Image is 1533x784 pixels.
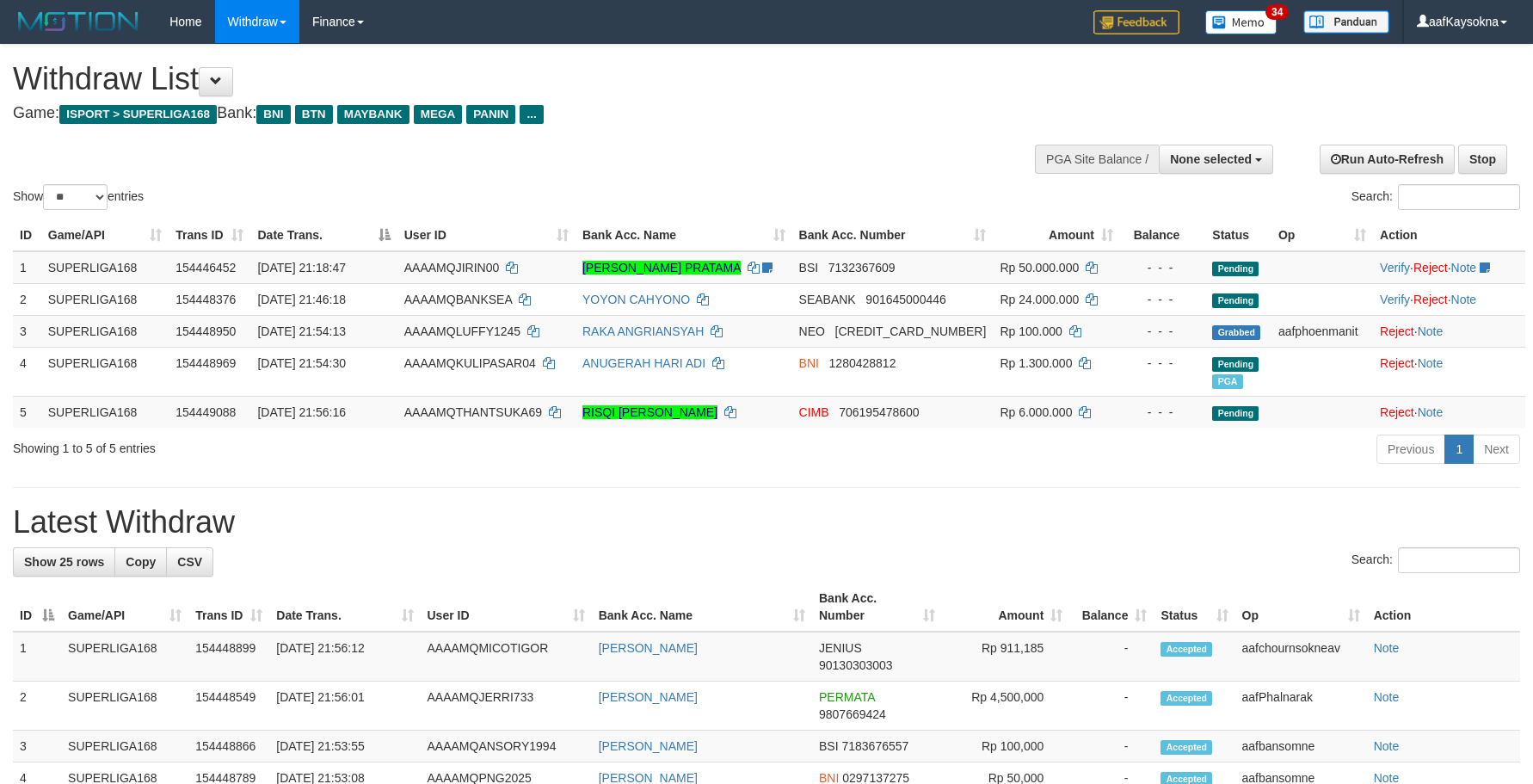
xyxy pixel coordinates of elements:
[1458,145,1507,174] a: Stop
[1000,324,1062,338] span: Rp 100.000
[819,658,893,672] span: Copy 90130303003 to clipboard
[41,251,169,284] td: SUPERLIGA168
[1212,406,1259,421] span: Pending
[1303,10,1389,34] img: panduan.png
[1351,184,1520,210] label: Search:
[188,731,269,762] td: 154448866
[993,219,1120,251] th: Amount: activate to sort column ascending
[1127,355,1198,372] div: - - -
[421,731,592,762] td: AAAAMQANSORY1994
[835,324,987,338] span: Copy 5859459116730044 to clipboard
[1035,145,1159,174] div: PGA Site Balance /
[421,632,592,682] td: AAAAMQMICOTIGOR
[799,324,825,338] span: NEO
[1000,261,1079,275] span: Rp 50.000.000
[819,690,875,704] span: PERMATA
[1069,731,1154,762] td: -
[1398,184,1520,210] input: Search:
[1373,219,1525,251] th: Action
[188,632,269,682] td: 154448899
[61,731,188,762] td: SUPERLIGA168
[942,682,1069,731] td: Rp 4,500,000
[839,405,919,419] span: Copy 706195478600 to clipboard
[41,347,169,396] td: SUPERLIGA168
[1235,731,1367,762] td: aafbansomne
[1205,10,1277,34] img: Button%20Memo.svg
[269,682,420,731] td: [DATE] 21:56:01
[404,324,520,338] span: AAAAMQLUFFY1245
[61,682,188,731] td: SUPERLIGA168
[1154,583,1234,632] th: Status: activate to sort column ascending
[1127,259,1198,276] div: - - -
[41,219,169,251] th: Game/API: activate to sort column ascending
[1212,374,1242,389] span: Marked by aafchhiseyha
[13,184,144,210] label: Show entries
[1161,740,1212,755] span: Accepted
[257,293,345,306] span: [DATE] 21:46:18
[269,632,420,682] td: [DATE] 21:56:12
[1127,404,1198,421] div: - - -
[404,356,536,370] span: AAAAMQKULIPASAR04
[1374,690,1400,704] a: Note
[1212,357,1259,372] span: Pending
[819,739,839,753] span: BSI
[188,682,269,731] td: 154448549
[1373,396,1525,428] td: ·
[13,315,41,347] td: 3
[1069,632,1154,682] td: -
[1170,152,1252,166] span: None selected
[166,547,213,577] a: CSV
[1212,262,1259,276] span: Pending
[1159,145,1273,174] button: None selected
[582,261,741,275] a: [PERSON_NAME] PRATAMA
[13,731,61,762] td: 3
[592,583,812,632] th: Bank Acc. Name: activate to sort column ascending
[799,261,819,275] span: BSI
[1235,583,1367,632] th: Op: activate to sort column ascending
[520,105,543,124] span: ...
[13,105,1005,122] h4: Game: Bank:
[582,356,705,370] a: ANUGERAH HARI ADI
[397,219,576,251] th: User ID: activate to sort column ascending
[799,356,819,370] span: BNI
[175,356,236,370] span: 154448969
[1367,583,1520,632] th: Action
[812,583,942,632] th: Bank Acc. Number: activate to sort column ascending
[1212,325,1260,340] span: Grabbed
[421,583,592,632] th: User ID: activate to sort column ascending
[13,9,144,34] img: MOTION_logo.png
[1351,547,1520,573] label: Search:
[1373,251,1525,284] td: · ·
[250,219,397,251] th: Date Trans.: activate to sort column descending
[1161,691,1212,706] span: Accepted
[799,405,829,419] span: CIMB
[257,261,345,275] span: [DATE] 21:18:47
[819,641,862,655] span: JENIUS
[1418,324,1444,338] a: Note
[1127,323,1198,340] div: - - -
[13,62,1005,96] h1: Withdraw List
[792,219,994,251] th: Bank Acc. Number: activate to sort column ascending
[865,293,945,306] span: Copy 901645000446 to clipboard
[576,219,792,251] th: Bank Acc. Name: activate to sort column ascending
[599,739,698,753] a: [PERSON_NAME]
[599,690,698,704] a: [PERSON_NAME]
[257,405,345,419] span: [DATE] 21:56:16
[13,682,61,731] td: 2
[13,433,626,457] div: Showing 1 to 5 of 5 entries
[1000,405,1072,419] span: Rp 6.000.000
[1161,642,1212,657] span: Accepted
[942,632,1069,682] td: Rp 911,185
[169,219,250,251] th: Trans ID: activate to sort column ascending
[1120,219,1205,251] th: Balance
[175,324,236,338] span: 154448950
[61,583,188,632] th: Game/API: activate to sort column ascending
[404,261,499,275] span: AAAAMQJIRIN00
[414,105,463,124] span: MEGA
[177,555,202,569] span: CSV
[582,324,704,338] a: RAKA ANGRIANSYAH
[1451,261,1477,275] a: Note
[13,283,41,315] td: 2
[599,641,698,655] a: [PERSON_NAME]
[13,396,41,428] td: 5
